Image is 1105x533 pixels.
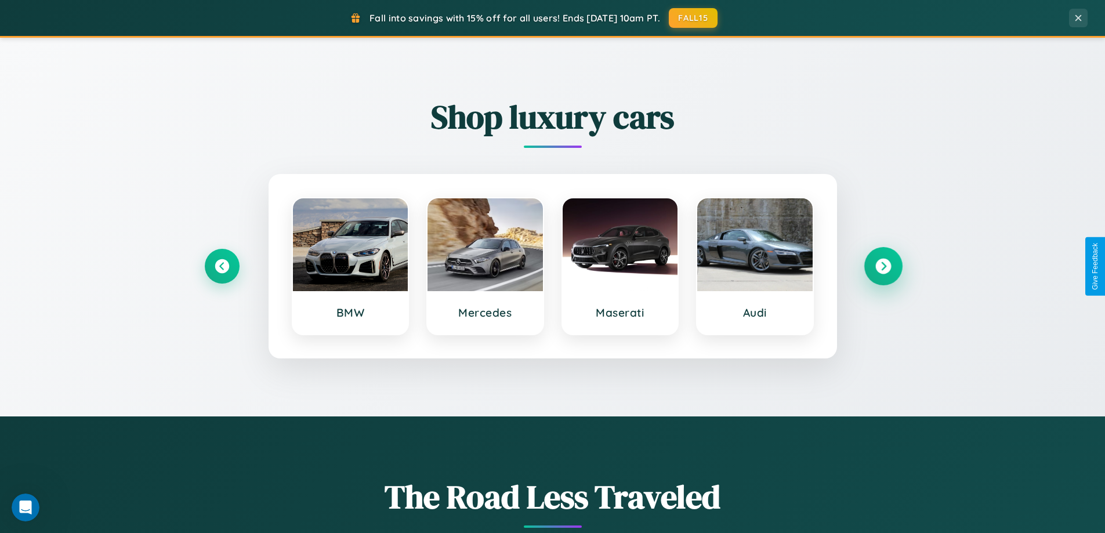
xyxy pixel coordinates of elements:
[574,306,666,320] h3: Maserati
[305,306,397,320] h3: BMW
[12,494,39,521] iframe: Intercom live chat
[205,95,901,139] h2: Shop luxury cars
[669,8,718,28] button: FALL15
[369,12,660,24] span: Fall into savings with 15% off for all users! Ends [DATE] 10am PT.
[439,306,531,320] h3: Mercedes
[205,474,901,519] h1: The Road Less Traveled
[709,306,801,320] h3: Audi
[1091,243,1099,290] div: Give Feedback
